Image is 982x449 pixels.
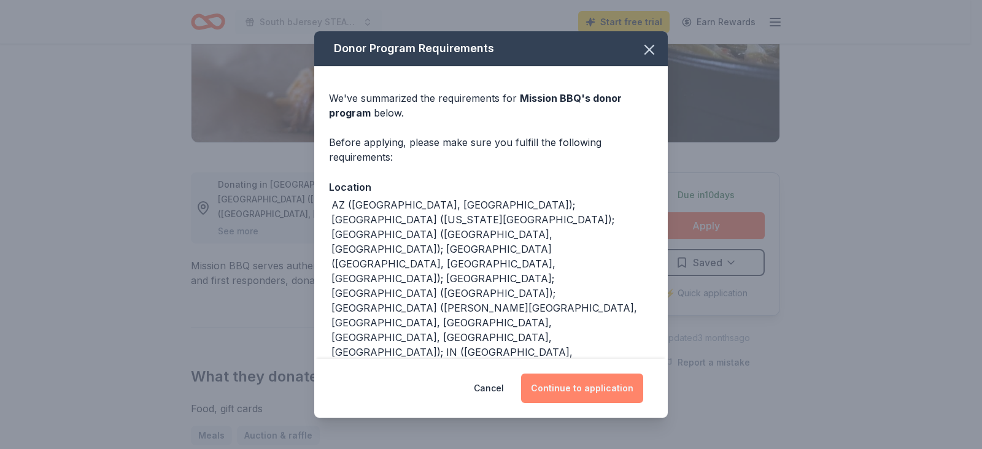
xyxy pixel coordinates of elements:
div: Location [329,179,653,195]
div: We've summarized the requirements for below. [329,91,653,120]
button: Cancel [474,374,504,403]
button: Continue to application [521,374,643,403]
div: Before applying, please make sure you fulfill the following requirements: [329,135,653,164]
div: Donor Program Requirements [314,31,668,66]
